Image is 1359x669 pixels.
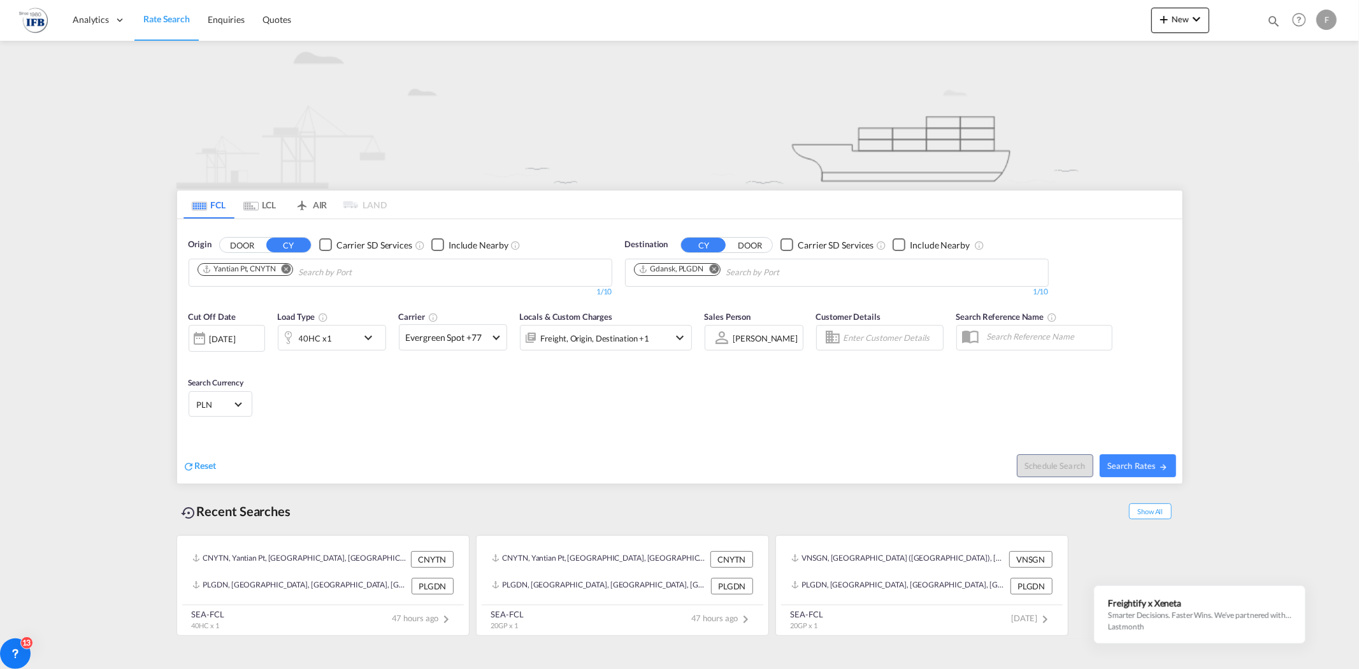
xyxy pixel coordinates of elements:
[491,621,518,629] span: 20GP x 1
[1316,10,1337,30] div: F
[202,264,278,275] div: Press delete to remove this chip.
[192,608,224,620] div: SEA-FCL
[262,14,291,25] span: Quotes
[192,551,408,568] div: CNYTN, Yantian Pt, China, Greater China & Far East Asia, Asia Pacific
[183,459,217,473] div: icon-refreshReset
[278,312,328,322] span: Load Type
[399,312,438,322] span: Carrier
[726,263,847,283] input: Chips input.
[791,551,1006,568] div: VNSGN, Ho Chi Minh City (Saigon), Viet Nam, South East Asia, Asia Pacific
[673,330,688,345] md-icon: icon-chevron-down
[285,191,336,219] md-tab-item: AIR
[541,329,650,347] div: Freight Origin Destination Factory Stuffing
[192,578,408,594] div: PLGDN, Gdansk, Poland, Eastern Europe , Europe
[791,621,817,629] span: 20GP x 1
[73,13,109,26] span: Analytics
[974,240,984,250] md-icon: Unchecked: Ignores neighbouring ports when fetching rates.Checked : Includes neighbouring ports w...
[411,551,454,568] div: CNYTN
[876,240,886,250] md-icon: Unchecked: Search for CY (Container Yard) services for all selected carriers.Checked : Search for...
[1017,454,1093,477] button: Note: By default Schedule search will only considerorigin ports, destination ports and cut off da...
[361,330,382,345] md-icon: icon-chevron-down
[798,239,874,252] div: Carrier SD Services
[189,287,612,298] div: 1/10
[710,551,753,568] div: CNYTN
[182,505,197,521] md-icon: icon-backup-restore
[1129,503,1171,519] span: Show All
[406,331,489,344] span: Evergreen Spot +77
[1288,9,1310,31] span: Help
[273,264,292,277] button: Remove
[336,239,412,252] div: Carrier SD Services
[476,535,769,636] recent-search-card: CNYTN, Yantian Pt, [GEOGRAPHIC_DATA], [GEOGRAPHIC_DATA] & [GEOGRAPHIC_DATA], [GEOGRAPHIC_DATA] CN...
[1288,9,1316,32] div: Help
[449,239,508,252] div: Include Nearby
[189,325,265,352] div: [DATE]
[491,608,524,620] div: SEA-FCL
[1011,613,1053,623] span: [DATE]
[189,238,212,251] span: Origin
[816,312,881,322] span: Customer Details
[701,264,720,277] button: Remove
[189,312,236,322] span: Cut Off Date
[143,13,190,24] span: Rate Search
[625,287,1049,298] div: 1/10
[638,264,707,275] div: Press delete to remove this chip.
[492,578,708,594] div: PLGDN, Gdansk, Poland, Eastern Europe , Europe
[738,612,754,627] md-icon: icon-chevron-right
[625,238,668,251] span: Destination
[299,329,332,347] div: 40HC x1
[197,399,233,410] span: PLN
[733,333,798,343] div: [PERSON_NAME]
[415,240,425,250] md-icon: Unchecked: Search for CY (Container Yard) services for all selected carriers.Checked : Search for...
[1009,551,1053,568] div: VNSGN
[183,461,195,472] md-icon: icon-refresh
[183,191,234,219] md-tab-item: FCL
[711,578,753,594] div: PLGDN
[780,238,874,252] md-checkbox: Checkbox No Ink
[439,612,454,627] md-icon: icon-chevron-right
[1010,578,1053,594] div: PLGDN
[176,497,296,526] div: Recent Searches
[189,350,198,368] md-datepicker: Select
[981,327,1112,346] input: Search Reference Name
[319,238,412,252] md-checkbox: Checkbox No Ink
[220,238,264,252] button: DOOR
[177,219,1183,484] div: OriginDOOR CY Checkbox No InkUnchecked: Search for CY (Container Yard) services for all selected ...
[234,191,285,219] md-tab-item: LCL
[728,238,772,252] button: DOOR
[910,239,970,252] div: Include Nearby
[956,312,1058,322] span: Search Reference Name
[1107,461,1168,471] span: Search Rates
[681,238,726,252] button: CY
[392,613,454,623] span: 47 hours ago
[278,325,386,350] div: 40HC x1icon-chevron-down
[428,312,438,322] md-icon: The selected Trucker/Carrierwill be displayed in the rate results If the rates are from another f...
[492,551,707,568] div: CNYTN, Yantian Pt, China, Greater China & Far East Asia, Asia Pacific
[294,198,310,207] md-icon: icon-airplane
[195,460,217,471] span: Reset
[520,312,613,322] span: Locals & Custom Charges
[705,312,751,322] span: Sales Person
[520,325,692,350] div: Freight Origin Destination Factory Stuffingicon-chevron-down
[1047,312,1057,322] md-icon: Your search will be saved by the below given name
[196,395,245,414] md-select: Select Currency: zł PLNPoland Zloty
[266,238,311,252] button: CY
[511,240,521,250] md-icon: Unchecked: Ignores neighbouring ports when fetching rates.Checked : Includes neighbouring ports w...
[691,613,754,623] span: 47 hours ago
[1038,612,1053,627] md-icon: icon-chevron-right
[189,378,244,387] span: Search Currency
[192,621,219,629] span: 40HC x 1
[775,535,1068,636] recent-search-card: VNSGN, [GEOGRAPHIC_DATA] ([GEOGRAPHIC_DATA]), [GEOGRAPHIC_DATA], [GEOGRAPHIC_DATA], [GEOGRAPHIC_D...
[176,535,470,636] recent-search-card: CNYTN, Yantian Pt, [GEOGRAPHIC_DATA], [GEOGRAPHIC_DATA] & [GEOGRAPHIC_DATA], [GEOGRAPHIC_DATA] CN...
[196,259,424,283] md-chips-wrap: Chips container. Use arrow keys to select chips.
[19,6,48,34] img: 2b726980256c11eeaa87296e05903fd5.png
[638,264,704,275] div: Gdansk, PLGDN
[1267,14,1281,28] md-icon: icon-magnify
[298,263,419,283] input: Chips input.
[1151,8,1209,33] button: icon-plus 400-fgNewicon-chevron-down
[431,238,508,252] md-checkbox: Checkbox No Ink
[210,333,236,345] div: [DATE]
[1189,11,1204,27] md-icon: icon-chevron-down
[202,264,276,275] div: Yantian Pt, CNYTN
